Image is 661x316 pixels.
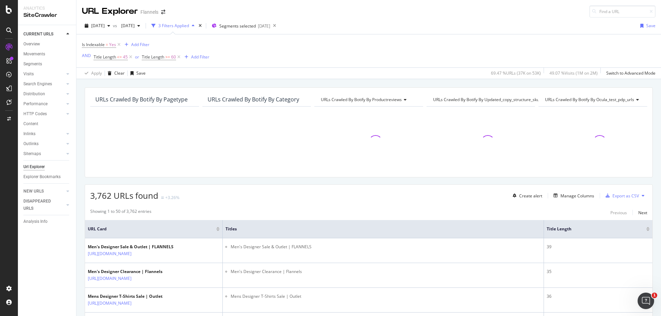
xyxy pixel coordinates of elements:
a: Inlinks [23,130,64,138]
div: Overview [23,41,40,48]
div: Men's Designer Clearance | Flannels [88,269,162,275]
div: 39 [547,244,650,250]
h4: URLs Crawled By Botify By pagetype [95,95,193,104]
div: [DATE] [258,23,270,29]
span: Title Length [547,226,636,232]
div: DISAPPEARED URLS [23,198,58,212]
button: Next [638,208,647,217]
span: URL Card [88,226,214,232]
a: Segments [23,61,71,68]
div: Visits [23,70,34,78]
a: Url Explorer [23,163,71,171]
span: 45 [123,52,128,62]
button: Add Filter [122,41,149,49]
div: Add Filter [131,42,149,47]
div: Next [638,210,647,216]
div: Manage Columns [560,193,594,199]
h4: URLs Crawled By Botify By ocula_test_pdp_urls [544,94,644,105]
a: HTTP Codes [23,110,64,118]
button: Apply [82,68,102,79]
span: Title Length [94,54,116,60]
span: URLs Crawled By Botify By productreviews [321,97,402,102]
div: Export as CSV [612,193,639,199]
a: Search Engines [23,80,64,88]
div: Mens Designer T-Shirts Sale | Outlet [88,293,162,299]
button: 3 Filters Applied [149,20,197,31]
div: +3.26% [165,195,179,200]
div: Save [646,23,655,29]
span: 2025 Aug. 16th [91,23,105,29]
button: Save [638,20,655,31]
div: Movements [23,51,45,58]
a: Content [23,120,71,128]
div: Explorer Bookmarks [23,173,61,181]
button: Previous [610,208,627,217]
a: NEW URLS [23,188,64,195]
div: Url Explorer [23,163,45,171]
a: [URL][DOMAIN_NAME] [88,275,132,282]
a: Analysis Info [23,218,71,225]
button: [DATE] [118,20,143,31]
button: Switch to Advanced Mode [604,68,655,79]
li: Men's Designer Clearance | Flannels [231,269,541,275]
button: Add Filter [182,53,209,61]
button: Create alert [510,190,542,201]
button: Save [128,68,146,79]
span: 2025 Jul. 17th [118,23,135,29]
span: URLs Crawled By Botify By ocula_test_pdp_urls [545,97,634,102]
span: Is Indexable [82,42,105,47]
div: Save [136,70,146,76]
div: Apply [91,70,102,76]
img: Equal [161,197,164,199]
button: Export as CSV [603,190,639,201]
span: vs [113,23,118,29]
div: Outlinks [23,140,39,148]
button: or [135,54,139,60]
div: Add Filter [191,54,209,60]
span: URLs Crawled By Botify By updated_copy_structure_skus [433,97,541,102]
div: NEW URLS [23,188,44,195]
a: [URL][DOMAIN_NAME] [88,300,132,307]
a: Overview [23,41,71,48]
div: times [197,22,203,29]
div: Showing 1 to 50 of 3,762 entries [90,208,151,217]
span: Title Length [142,54,164,60]
a: Movements [23,51,71,58]
span: 60 [171,52,176,62]
a: Performance [23,100,64,108]
div: 49.07 % Visits ( 1M on 2M ) [549,70,598,76]
span: <= [117,54,122,60]
a: CURRENT URLS [23,31,64,38]
div: 3 Filters Applied [158,23,189,29]
div: Search Engines [23,80,52,88]
button: [DATE] [82,20,113,31]
div: 35 [547,269,650,275]
button: Clear [105,68,125,79]
button: AND [82,52,91,59]
a: DISAPPEARED URLS [23,198,64,212]
span: 3,762 URLs found [90,190,158,201]
div: Analytics [23,6,71,11]
div: Distribution [23,90,45,98]
a: Visits [23,70,64,78]
div: CURRENT URLS [23,31,53,38]
iframe: Intercom live chat [638,293,654,309]
li: Mens Designer T-Shirts Sale | Outlet [231,293,541,299]
a: Sitemaps [23,150,64,157]
div: Content [23,120,38,128]
a: Explorer Bookmarks [23,173,71,181]
div: SiteCrawler [23,11,71,19]
h4: URLs Crawled By Botify By category [208,95,305,104]
div: Clear [114,70,125,76]
div: Inlinks [23,130,35,138]
div: arrow-right-arrow-left [161,10,165,14]
li: Men's Designer Sale & Outlet | FLANNELS [231,244,541,250]
div: Segments [23,61,42,68]
div: 69.47 % URLs ( 37K on 53K ) [491,70,541,76]
button: Manage Columns [551,192,594,200]
div: URL Explorer [82,6,138,17]
button: Segments selected[DATE] [209,20,270,31]
input: Find a URL [589,6,655,18]
div: Performance [23,100,48,108]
